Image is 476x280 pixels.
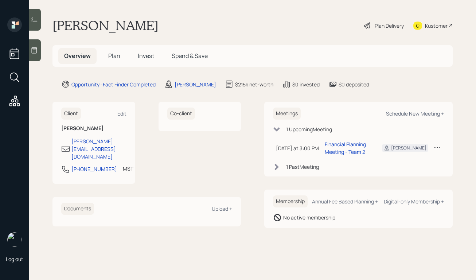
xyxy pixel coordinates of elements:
[61,108,81,120] h6: Client
[138,52,154,60] span: Invest
[286,163,319,171] div: 1 Past Meeting
[283,214,335,221] div: No active membership
[175,81,216,88] div: [PERSON_NAME]
[64,52,91,60] span: Overview
[71,165,117,173] div: [PHONE_NUMBER]
[61,125,126,132] h6: [PERSON_NAME]
[312,198,378,205] div: Annual Fee Based Planning +
[391,145,426,151] div: [PERSON_NAME]
[6,256,23,262] div: Log out
[273,195,308,207] h6: Membership
[292,81,320,88] div: $0 invested
[425,22,448,30] div: Kustomer
[108,52,120,60] span: Plan
[61,203,94,215] h6: Documents
[7,232,22,247] img: aleksandra-headshot.png
[123,165,133,172] div: MST
[276,144,319,152] div: [DATE] at 3:00 PM
[375,22,404,30] div: Plan Delivery
[384,198,444,205] div: Digital-only Membership +
[172,52,208,60] span: Spend & Save
[212,205,232,212] div: Upload +
[286,125,332,133] div: 1 Upcoming Meeting
[386,110,444,117] div: Schedule New Meeting +
[117,110,126,117] div: Edit
[235,81,273,88] div: $215k net-worth
[71,81,156,88] div: Opportunity · Fact Finder Completed
[339,81,369,88] div: $0 deposited
[273,108,301,120] h6: Meetings
[167,108,195,120] h6: Co-client
[52,17,159,34] h1: [PERSON_NAME]
[71,137,126,160] div: [PERSON_NAME][EMAIL_ADDRESS][DOMAIN_NAME]
[325,140,371,156] div: Financial Planning Meeting - Team 2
